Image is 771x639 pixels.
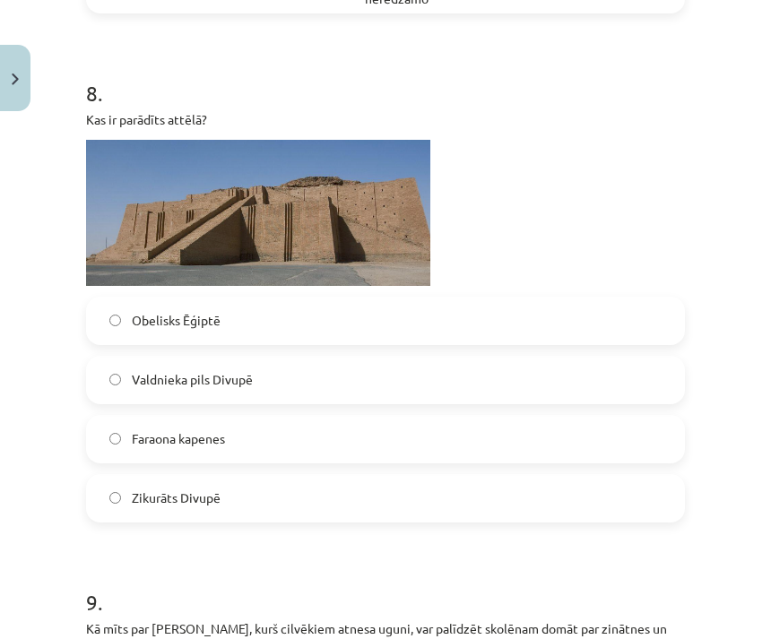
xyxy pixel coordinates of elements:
p: Kas ir parādīts attēlā? [86,110,685,129]
span: Valdnieka pils Divupē [132,370,253,389]
input: Valdnieka pils Divupē [109,374,121,385]
span: Obelisks Ēģiptē [132,311,221,330]
span: Zikurāts Divupē [132,488,221,507]
input: Obelisks Ēģiptē [109,315,121,326]
input: Faraona kapenes [109,433,121,445]
input: Zikurāts Divupē [109,492,121,504]
img: icon-close-lesson-0947bae3869378f0d4975bcd49f059093ad1ed9edebbc8119c70593378902aed.svg [12,73,19,85]
h1: 8 . [86,49,685,105]
span: Faraona kapenes [132,429,225,448]
h1: 9 . [86,558,685,614]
